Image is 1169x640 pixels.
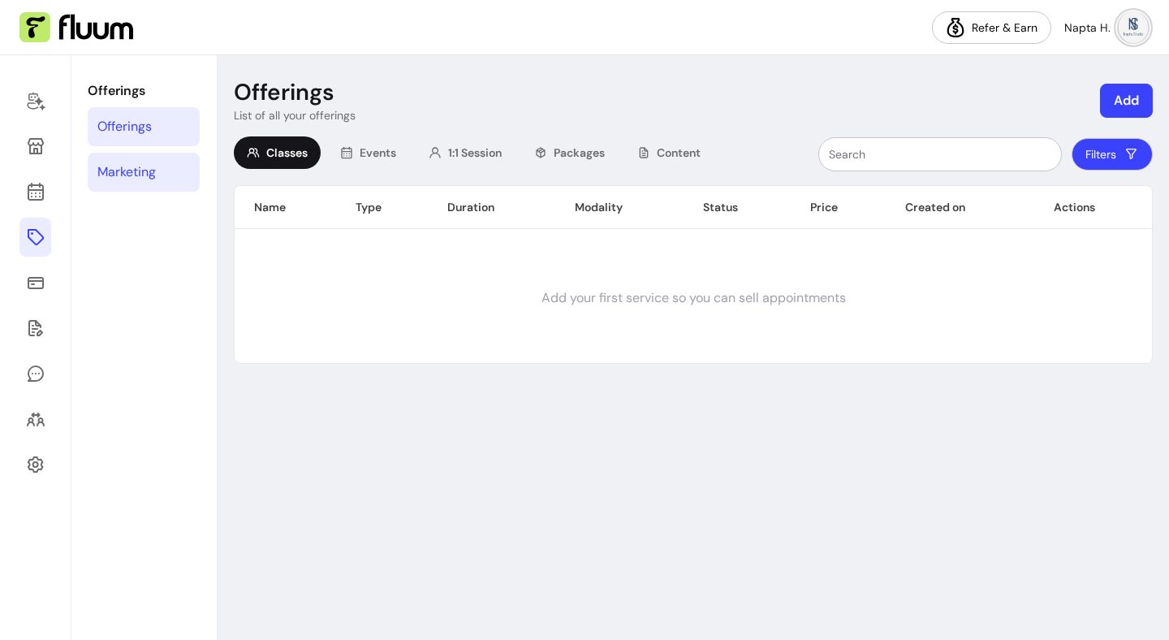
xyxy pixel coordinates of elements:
[266,145,308,161] span: Classes
[97,117,152,136] div: Offerings
[234,78,334,107] p: Offerings
[19,218,51,257] a: Offerings
[19,354,51,393] a: My Messages
[235,186,336,229] th: Name
[554,145,605,161] span: Packages
[88,107,200,146] a: Offerings
[235,233,1152,363] td: Add your first service so you can sell appointments
[19,81,51,120] a: Home
[88,153,200,192] a: Marketing
[791,186,886,229] th: Price
[360,145,396,161] span: Events
[336,186,428,229] th: Type
[1034,186,1152,229] th: Actions
[1064,19,1111,36] span: Napta H.
[555,186,684,229] th: Modality
[684,186,791,229] th: Status
[19,400,51,439] a: Clients
[19,12,133,43] img: Fluum Logo
[19,127,51,166] a: Storefront
[886,186,1034,229] th: Created on
[1072,138,1153,171] button: Filters
[19,309,51,348] a: Forms
[19,263,51,302] a: Sales
[1064,11,1150,44] button: avatarNapta H.
[829,146,1051,162] input: Search
[234,107,356,123] p: List of all your offerings
[428,186,555,229] th: Duration
[657,145,701,161] span: Content
[19,445,51,484] a: Settings
[88,81,200,101] p: Offerings
[448,145,502,161] span: 1:1 Session
[1117,11,1150,44] img: avatar
[932,11,1051,44] a: Refer & Earn
[97,162,156,182] div: Marketing
[1100,84,1153,118] button: Add
[19,172,51,211] a: Calendar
